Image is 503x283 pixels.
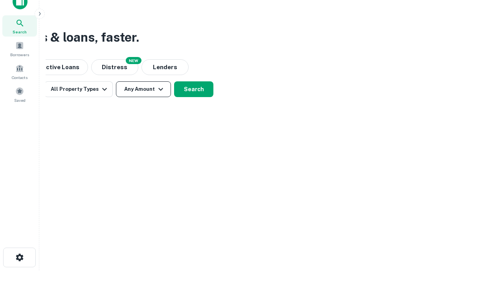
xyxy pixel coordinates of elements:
[33,59,88,75] button: Active Loans
[464,220,503,258] iframe: Chat Widget
[13,29,27,35] span: Search
[2,61,37,82] a: Contacts
[174,81,213,97] button: Search
[12,74,28,81] span: Contacts
[2,15,37,37] a: Search
[2,38,37,59] a: Borrowers
[10,51,29,58] span: Borrowers
[44,81,113,97] button: All Property Types
[126,57,141,64] div: NEW
[116,81,171,97] button: Any Amount
[91,59,138,75] button: Search distressed loans with lien and other non-mortgage details.
[14,97,26,103] span: Saved
[141,59,189,75] button: Lenders
[2,84,37,105] a: Saved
